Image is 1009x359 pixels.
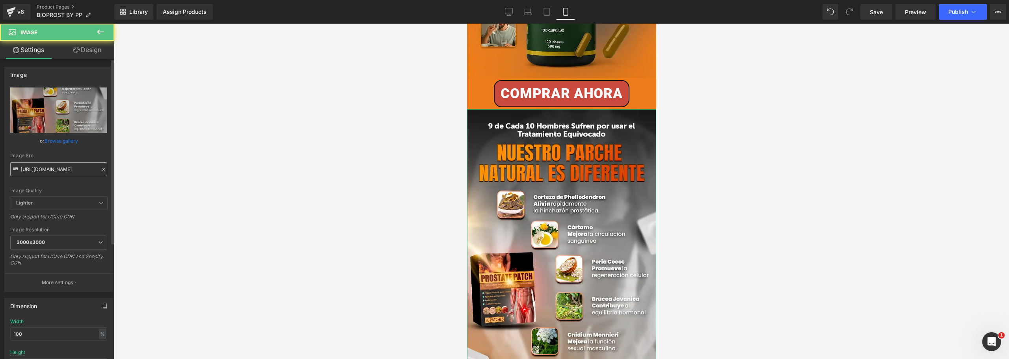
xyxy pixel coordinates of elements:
[10,214,107,225] div: Only support for UCare CDN
[10,153,107,158] div: Image Src
[59,41,116,59] a: Design
[990,4,1006,20] button: More
[10,319,24,324] div: Width
[939,4,987,20] button: Publish
[998,332,1005,339] span: 1
[37,4,114,10] a: Product Pages
[10,67,27,78] div: Image
[841,4,857,20] button: Redo
[537,4,556,20] a: Tablet
[10,188,107,193] div: Image Quality
[518,4,537,20] a: Laptop
[129,8,148,15] span: Library
[948,9,968,15] span: Publish
[27,56,162,84] a: COMPRAR AHORA
[10,350,25,355] div: Height
[556,4,575,20] a: Mobile
[870,8,883,16] span: Save
[10,298,37,309] div: Dimension
[10,327,107,340] input: auto
[114,4,153,20] a: New Library
[163,9,207,15] div: Assign Products
[10,227,107,233] div: Image Resolution
[45,134,78,148] a: Browse gallery
[20,29,37,35] span: Image
[10,137,107,145] div: or
[982,332,1001,351] iframe: Intercom live chat
[895,4,936,20] a: Preview
[905,8,926,16] span: Preview
[10,162,107,176] input: Link
[34,63,155,77] span: COMPRAR AHORA
[99,329,106,339] div: %
[5,273,113,292] button: More settings
[823,4,838,20] button: Undo
[3,4,30,20] a: v6
[17,239,45,245] b: 3000x3000
[10,253,107,271] div: Only support for UCare CDN and Shopify CDN
[16,7,26,17] div: v6
[37,12,82,18] span: BIOPROST BY PP
[499,4,518,20] a: Desktop
[42,279,73,286] p: More settings
[16,200,33,206] b: Lighter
